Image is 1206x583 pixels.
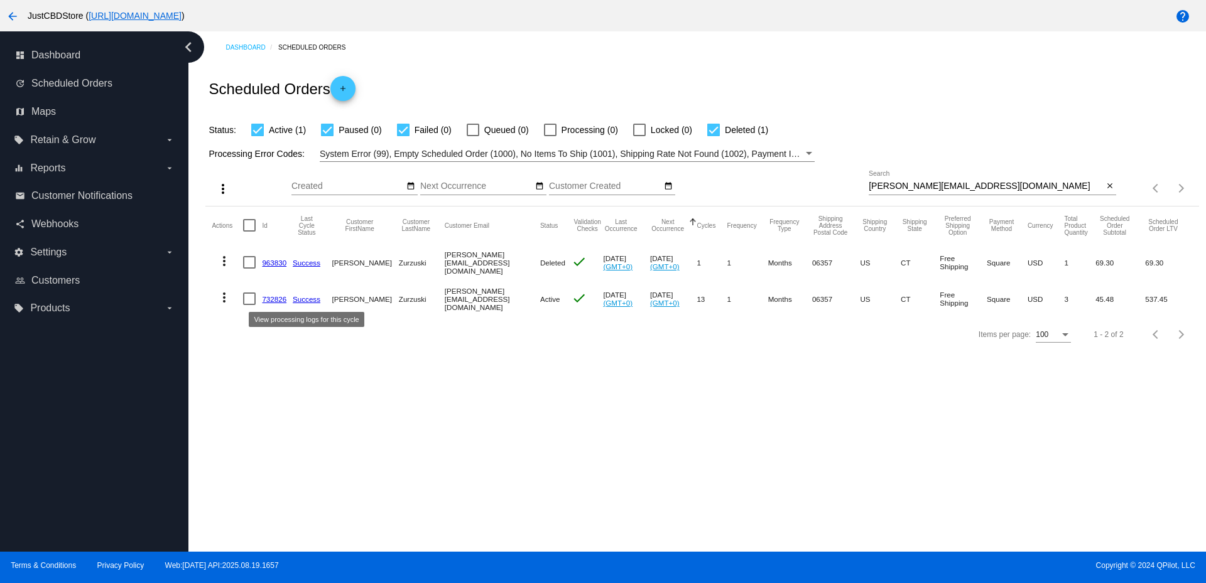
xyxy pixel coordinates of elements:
mat-cell: [DATE] [603,281,649,317]
button: Next page [1169,176,1194,201]
mat-cell: USD [1028,281,1065,317]
button: Change sorting for LastOccurrenceUtc [603,218,638,232]
i: arrow_drop_down [165,163,175,173]
a: Success [293,295,320,303]
a: 963830 [262,259,286,267]
i: arrow_drop_down [165,135,175,145]
a: share Webhooks [15,214,175,234]
button: Change sorting for Frequency [727,222,756,229]
span: Webhooks [31,218,79,230]
mat-icon: arrow_back [5,9,20,24]
mat-icon: more_vert [215,181,231,196]
mat-cell: [DATE] [603,244,649,281]
a: 732826 [262,295,286,303]
mat-cell: Zurzuski [399,244,445,281]
mat-icon: check [572,254,587,269]
button: Change sorting for CustomerLastName [399,218,433,232]
mat-cell: 3 [1064,281,1095,317]
i: update [15,78,25,88]
span: Paused (0) [339,122,381,137]
mat-icon: help [1175,9,1190,24]
a: email Customer Notifications [15,186,175,206]
button: Change sorting for CurrencyIso [1028,222,1053,229]
h2: Scheduled Orders [209,76,355,101]
mat-cell: 06357 [812,244,861,281]
a: (GMT+0) [650,299,680,307]
mat-icon: check [572,291,587,306]
mat-header-cell: Actions [212,206,243,244]
mat-cell: CT [901,281,940,317]
input: Next Occurrence [420,181,533,191]
mat-cell: 06357 [812,281,861,317]
i: equalizer [14,163,24,173]
mat-cell: [PERSON_NAME][EMAIL_ADDRESS][DOMAIN_NAME] [445,244,540,281]
mat-cell: 13 [697,281,727,317]
a: (GMT+0) [650,262,680,270]
mat-select: Filter by Processing Error Codes [320,146,815,162]
span: Queued (0) [484,122,529,137]
mat-cell: 537.45 [1145,281,1192,317]
a: Terms & Conditions [11,561,76,570]
i: people_outline [15,275,25,286]
button: Previous page [1144,176,1169,201]
span: Deleted [540,259,565,267]
a: people_outline Customers [15,270,175,291]
button: Next page [1169,322,1194,347]
i: arrow_drop_down [165,247,175,257]
mat-cell: [DATE] [650,281,697,317]
a: update Scheduled Orders [15,73,175,94]
button: Change sorting for Subtotal [1095,215,1134,236]
button: Change sorting for PaymentMethod.Type [987,218,1016,232]
mat-cell: Months [768,244,812,281]
mat-icon: date_range [406,181,415,191]
button: Change sorting for Status [540,222,558,229]
span: JustCBDStore ( ) [28,11,185,21]
span: Maps [31,106,56,117]
button: Change sorting for LifetimeValue [1145,218,1181,232]
span: Failed (0) [415,122,452,137]
mat-icon: date_range [535,181,544,191]
div: Items per page: [979,330,1031,339]
button: Change sorting for PreferredShippingOption [940,215,975,236]
mat-cell: Square [987,244,1028,281]
a: [URL][DOMAIN_NAME] [89,11,182,21]
mat-cell: Square [987,281,1028,317]
i: share [15,219,25,229]
mat-cell: 1 [727,244,768,281]
div: 1 - 2 of 2 [1094,330,1123,339]
a: dashboard Dashboard [15,45,175,65]
mat-cell: 69.30 [1095,244,1145,281]
span: Processing (0) [562,122,618,137]
a: Success [293,259,320,267]
mat-cell: Free Shipping [940,281,987,317]
span: Processing Error Codes: [209,149,305,159]
mat-cell: Zurzuski [399,281,445,317]
button: Change sorting for Id [262,222,267,229]
span: Settings [30,247,67,258]
mat-cell: 69.30 [1145,244,1192,281]
button: Clear [1103,180,1116,193]
mat-cell: US [860,244,901,281]
button: Change sorting for ShippingPostcode [812,215,849,236]
button: Change sorting for LastProcessingCycleId [293,215,320,236]
span: Copyright © 2024 QPilot, LLC [614,561,1195,570]
mat-cell: Months [768,281,812,317]
a: Web:[DATE] API:2025.08.19.1657 [165,561,279,570]
mat-header-cell: Validation Checks [572,206,604,244]
span: Customer Notifications [31,190,133,201]
a: (GMT+0) [603,299,633,307]
i: settings [14,247,24,257]
mat-icon: more_vert [217,254,232,269]
mat-cell: [DATE] [650,244,697,281]
span: Dashboard [31,50,80,61]
input: Search [869,181,1103,191]
mat-cell: 1 [1064,244,1095,281]
button: Change sorting for FrequencyType [768,218,801,232]
button: Change sorting for ShippingCountry [860,218,889,232]
button: Change sorting for ShippingState [901,218,928,232]
i: email [15,191,25,201]
mat-icon: close [1105,181,1114,191]
a: Scheduled Orders [278,38,357,57]
a: map Maps [15,102,175,122]
span: Customers [31,275,80,286]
